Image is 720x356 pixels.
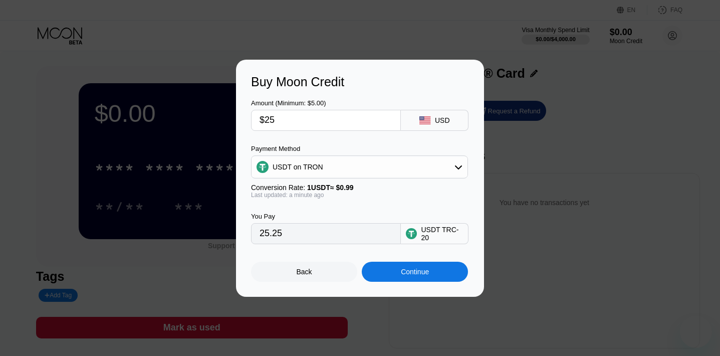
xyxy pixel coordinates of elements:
div: USDT TRC-20 [421,226,463,242]
div: Conversion Rate: [251,184,468,192]
div: Back [251,262,357,282]
div: Amount (Minimum: $5.00) [251,99,401,107]
div: USD [435,116,450,124]
div: You Pay [251,213,401,220]
div: Back [297,268,312,276]
div: Payment Method [251,145,468,152]
iframe: Button to launch messaging window [680,316,712,348]
div: Buy Moon Credit [251,75,469,89]
div: USDT on TRON [252,157,467,177]
input: $0.00 [260,110,392,130]
div: Continue [401,268,429,276]
div: Continue [362,262,468,282]
div: Last updated: a minute ago [251,192,468,199]
div: USDT on TRON [273,163,323,171]
span: 1 USDT ≈ $0.99 [307,184,354,192]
